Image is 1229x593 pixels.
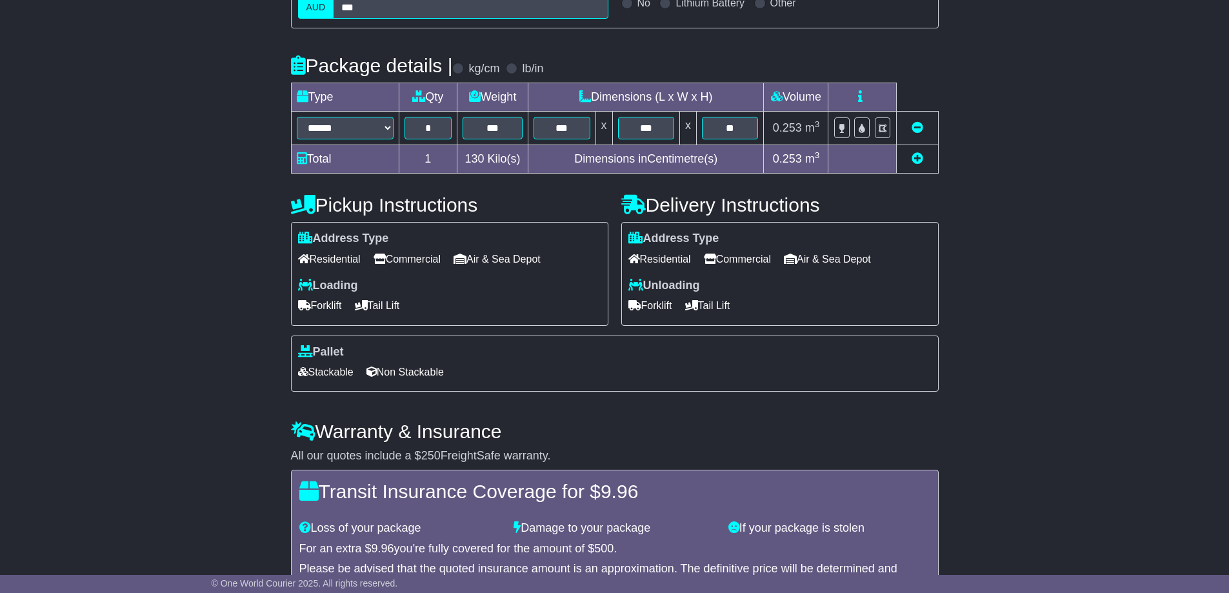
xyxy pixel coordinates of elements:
td: x [595,112,612,145]
td: Type [291,83,399,112]
h4: Pickup Instructions [291,194,608,216]
span: Commercial [374,249,441,269]
span: © One World Courier 2025. All rights reserved. [212,578,398,588]
label: Address Type [628,232,719,246]
span: 250 [421,449,441,462]
span: Tail Lift [685,296,730,316]
label: Unloading [628,279,700,293]
sup: 3 [815,150,820,160]
div: Loss of your package [293,521,508,536]
a: Remove this item [912,121,923,134]
div: For an extra $ you're fully covered for the amount of $ . [299,542,930,556]
span: 9.96 [601,481,638,502]
span: Air & Sea Depot [454,249,541,269]
div: Please be advised that the quoted insurance amount is an approximation. The definitive price will... [299,562,930,590]
span: Forklift [628,296,672,316]
h4: Transit Insurance Coverage for $ [299,481,930,502]
span: Air & Sea Depot [784,249,871,269]
label: lb/in [522,62,543,76]
td: Dimensions in Centimetre(s) [528,145,764,174]
span: m [805,121,820,134]
td: 1 [399,145,457,174]
div: If your package is stolen [722,521,937,536]
h4: Warranty & Insurance [291,421,939,442]
span: 500 [594,542,614,555]
div: Damage to your package [507,521,722,536]
td: x [679,112,696,145]
span: Non Stackable [366,362,444,382]
label: Address Type [298,232,389,246]
label: Pallet [298,345,344,359]
a: Add new item [912,152,923,165]
span: Stackable [298,362,354,382]
span: m [805,152,820,165]
span: Forklift [298,296,342,316]
span: Commercial [704,249,771,269]
div: All our quotes include a $ FreightSafe warranty. [291,449,939,463]
span: 9.96 [372,542,394,555]
h4: Package details | [291,55,453,76]
h4: Delivery Instructions [621,194,939,216]
td: Volume [764,83,828,112]
td: Weight [457,83,528,112]
span: Residential [628,249,691,269]
label: Loading [298,279,358,293]
span: 0.253 [773,152,802,165]
span: Residential [298,249,361,269]
sup: 3 [815,119,820,129]
td: Qty [399,83,457,112]
label: kg/cm [468,62,499,76]
td: Total [291,145,399,174]
span: 130 [465,152,485,165]
td: Dimensions (L x W x H) [528,83,764,112]
td: Kilo(s) [457,145,528,174]
span: Tail Lift [355,296,400,316]
span: 0.253 [773,121,802,134]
